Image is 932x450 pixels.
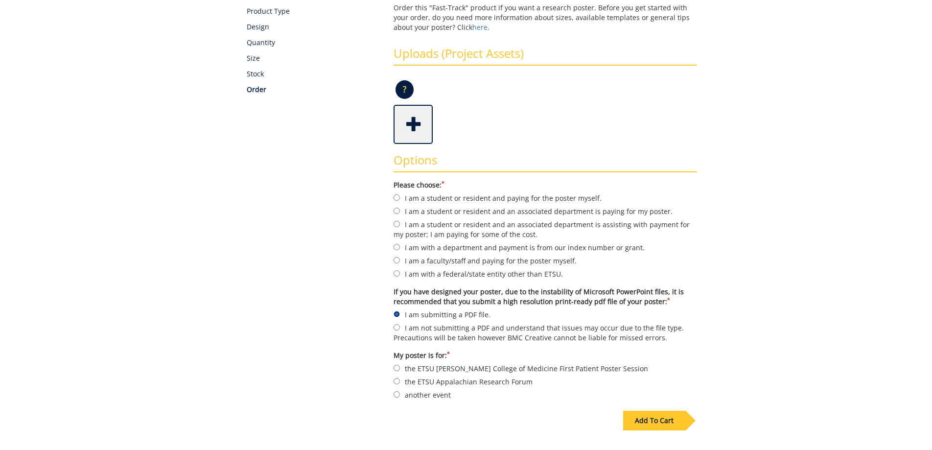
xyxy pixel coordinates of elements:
[247,6,379,16] a: Product Type
[394,47,697,66] h3: Uploads (Project Assets)
[394,268,697,279] label: I am with a federal/state entity other than ETSU.
[394,391,400,398] input: another event
[394,324,400,331] input: I am not submitting a PDF and understand that issues may occur due to the file type. Precautions ...
[394,363,697,374] label: the ETSU [PERSON_NAME] College of Medicine First Patient Poster Session
[394,365,400,371] input: the ETSU [PERSON_NAME] College of Medicine First Patient Poster Session
[394,351,697,360] label: My poster is for:
[394,219,697,239] label: I am a student or resident and an associated department is assisting with payment for my poster; ...
[394,255,697,266] label: I am a faculty/staff and paying for the poster myself.
[394,378,400,384] input: the ETSU Appalachian Research Forum
[394,287,697,307] label: If you have designed your poster, due to the instability of Microsoft PowerPoint files, it is rec...
[623,411,685,430] div: Add To Cart
[247,53,379,63] p: Size
[394,257,400,263] input: I am a faculty/staff and paying for the poster myself.
[394,311,400,317] input: I am submitting a PDF file.
[394,322,697,343] label: I am not submitting a PDF and understand that issues may occur due to the file type. Precautions ...
[247,85,379,95] p: Order
[394,244,400,250] input: I am with a department and payment is from our index number or grant.
[396,80,414,99] p: ?
[394,208,400,214] input: I am a student or resident and an associated department is paying for my poster.
[394,221,400,227] input: I am a student or resident and an associated department is assisting with payment for my poster; ...
[472,23,488,32] a: here
[247,69,379,79] p: Stock
[394,180,697,190] label: Please choose:
[247,22,379,32] p: Design
[394,270,400,277] input: I am with a federal/state entity other than ETSU.
[394,154,697,172] h3: Options
[394,206,697,216] label: I am a student or resident and an associated department is paying for my poster.
[394,242,697,253] label: I am with a department and payment is from our index number or grant.
[247,38,379,47] p: Quantity
[394,309,697,320] label: I am submitting a PDF file.
[394,192,697,203] label: I am a student or resident and paying for the poster myself.
[394,376,697,387] label: the ETSU Appalachian Research Forum
[394,389,697,400] label: another event
[394,194,400,201] input: I am a student or resident and paying for the poster myself.
[394,3,697,32] p: Order this "Fast-Track" product if you want a research poster. Before you get started with your o...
